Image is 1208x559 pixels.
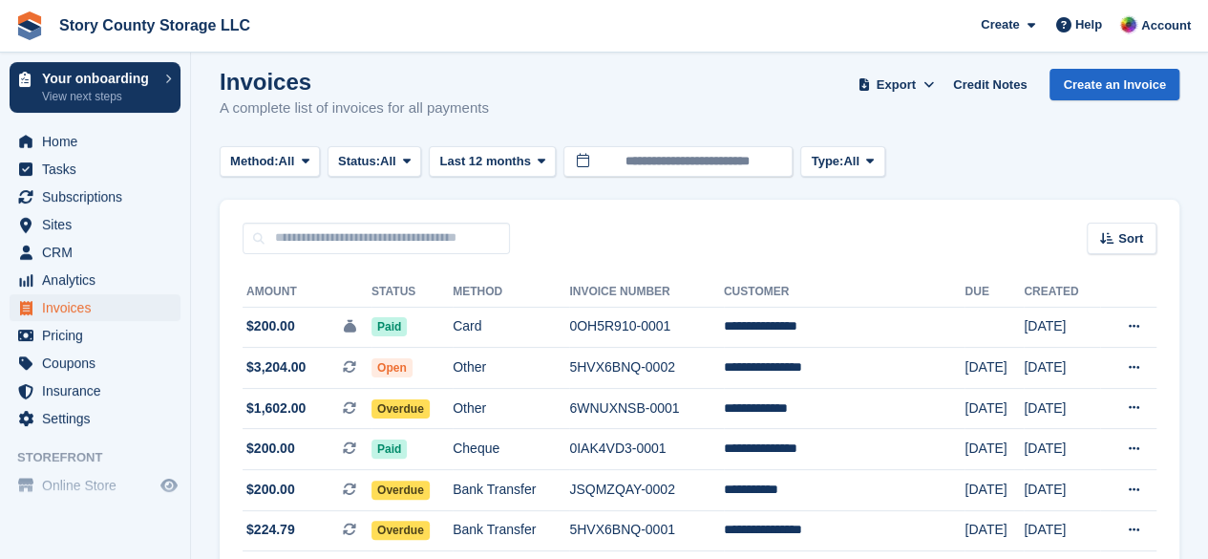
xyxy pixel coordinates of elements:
td: [DATE] [1024,348,1100,389]
span: Type: [811,152,843,171]
span: Open [371,358,413,377]
td: [DATE] [1024,429,1100,470]
button: Last 12 months [429,146,556,178]
td: 6WNUXNSB-0001 [569,388,723,429]
td: Other [453,348,569,389]
a: menu [10,183,180,210]
span: Overdue [371,399,430,419]
span: Pricing [42,322,157,349]
a: menu [10,322,180,349]
td: Bank Transfer [453,470,569,511]
span: Storefront [17,448,190,467]
th: Created [1024,277,1100,308]
td: [DATE] [964,510,1024,551]
span: All [380,152,396,171]
td: Cheque [453,429,569,470]
span: Method: [230,152,279,171]
h1: Invoices [220,69,489,95]
td: Card [453,307,569,348]
td: [DATE] [964,348,1024,389]
button: Method: All [220,146,320,178]
a: Preview store [158,474,180,497]
a: Story County Storage LLC [52,10,258,41]
span: Sort [1118,229,1143,248]
span: Export [877,75,916,95]
span: Analytics [42,267,157,293]
td: [DATE] [1024,510,1100,551]
button: Export [854,69,938,100]
th: Method [453,277,569,308]
a: menu [10,294,180,321]
span: Overdue [371,481,430,500]
td: 0OH5R910-0001 [569,307,723,348]
span: Last 12 months [439,152,530,171]
td: Bank Transfer [453,510,569,551]
a: menu [10,156,180,183]
th: Amount [243,277,371,308]
td: [DATE] [964,388,1024,429]
td: 5HVX6BNQ-0001 [569,510,723,551]
img: Leah Hattan [1119,15,1138,34]
a: menu [10,377,180,404]
span: $1,602.00 [246,398,306,419]
span: Account [1141,16,1191,35]
span: $224.79 [246,520,295,540]
p: Your onboarding [42,72,156,85]
span: Insurance [42,377,157,404]
span: Home [42,128,157,155]
td: Other [453,388,569,429]
td: 5HVX6BNQ-0002 [569,348,723,389]
a: Your onboarding View next steps [10,62,180,113]
td: 0IAK4VD3-0001 [569,429,723,470]
td: [DATE] [964,470,1024,511]
a: menu [10,239,180,266]
a: Credit Notes [945,69,1034,100]
th: Status [371,277,453,308]
a: menu [10,350,180,376]
button: Status: All [328,146,421,178]
img: stora-icon-8386f47178a22dfd0bd8f6a31ec36ba5ce8667c1dd55bd0f319d3a0aa187defe.svg [15,11,44,40]
span: Create [981,15,1019,34]
span: $3,204.00 [246,357,306,377]
a: menu [10,211,180,238]
span: Overdue [371,521,430,540]
td: JSQMZQAY-0002 [569,470,723,511]
span: $200.00 [246,316,295,336]
span: Paid [371,317,407,336]
span: Coupons [42,350,157,376]
span: $200.00 [246,480,295,500]
span: Tasks [42,156,157,183]
a: menu [10,128,180,155]
a: menu [10,267,180,293]
button: Type: All [800,146,884,178]
span: All [279,152,295,171]
span: Invoices [42,294,157,321]
p: A complete list of invoices for all payments [220,97,489,119]
td: [DATE] [1024,388,1100,429]
td: [DATE] [1024,307,1100,348]
span: Sites [42,211,157,238]
th: Customer [724,277,965,308]
th: Due [964,277,1024,308]
span: All [843,152,859,171]
span: Status: [338,152,380,171]
a: Create an Invoice [1049,69,1179,100]
span: Online Store [42,472,157,499]
p: View next steps [42,88,156,105]
span: Settings [42,405,157,432]
th: Invoice Number [569,277,723,308]
span: CRM [42,239,157,266]
a: menu [10,472,180,499]
td: [DATE] [964,429,1024,470]
a: menu [10,405,180,432]
span: Paid [371,440,407,459]
span: $200.00 [246,439,295,459]
span: Subscriptions [42,183,157,210]
td: [DATE] [1024,470,1100,511]
span: Help [1075,15,1102,34]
